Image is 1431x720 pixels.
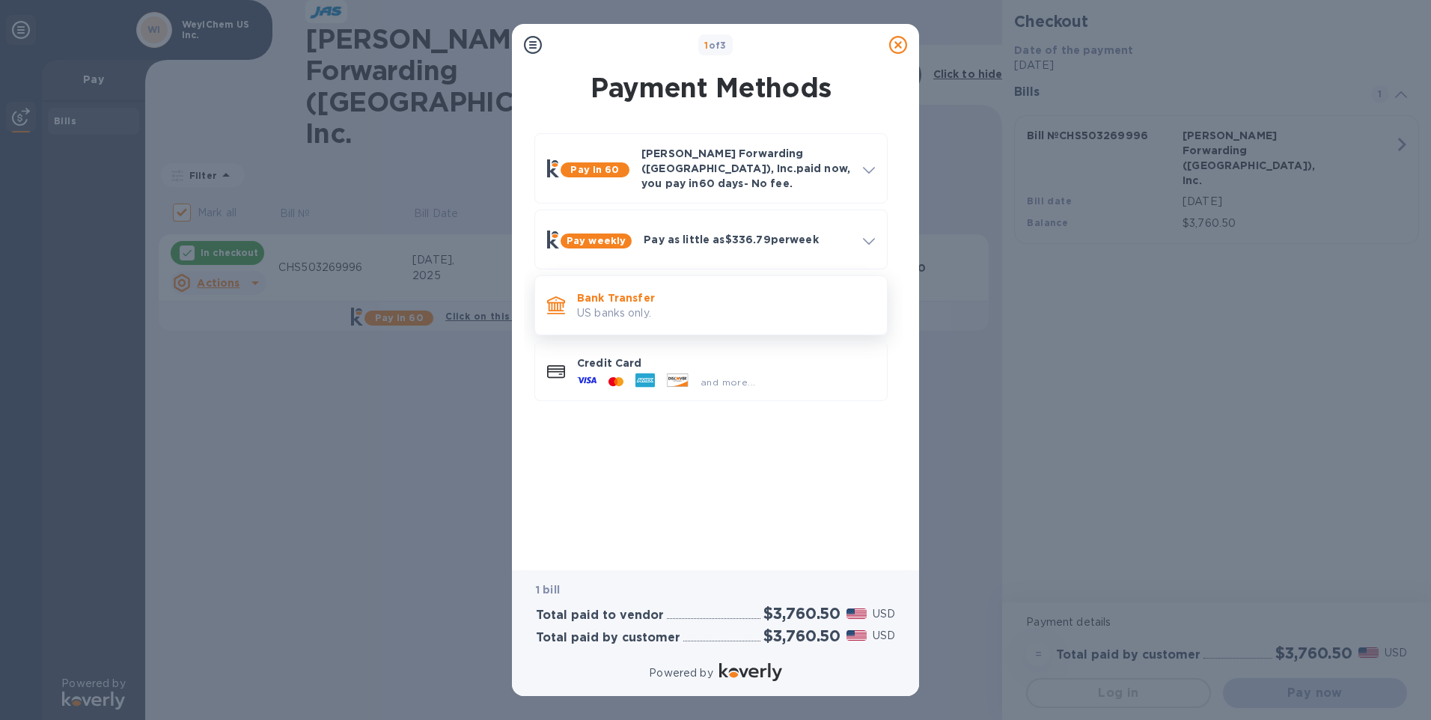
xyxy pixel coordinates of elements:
[577,356,875,370] p: Credit Card
[536,608,664,623] h3: Total paid to vendor
[641,146,851,191] p: [PERSON_NAME] Forwarding ([GEOGRAPHIC_DATA]), Inc. paid now, you pay in 60 days - No fee.
[536,631,680,645] h3: Total paid by customer
[644,232,851,247] p: Pay as little as $336.79 per week
[577,305,875,321] p: US banks only.
[531,72,891,103] h1: Payment Methods
[701,376,755,388] span: and more...
[846,630,867,641] img: USD
[567,235,626,246] b: Pay weekly
[763,626,840,645] h2: $3,760.50
[719,663,782,681] img: Logo
[577,290,875,305] p: Bank Transfer
[704,40,727,51] b: of 3
[873,606,895,622] p: USD
[763,604,840,623] h2: $3,760.50
[704,40,708,51] span: 1
[846,608,867,619] img: USD
[873,628,895,644] p: USD
[536,584,560,596] b: 1 bill
[649,665,713,681] p: Powered by
[570,164,619,175] b: Pay in 60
